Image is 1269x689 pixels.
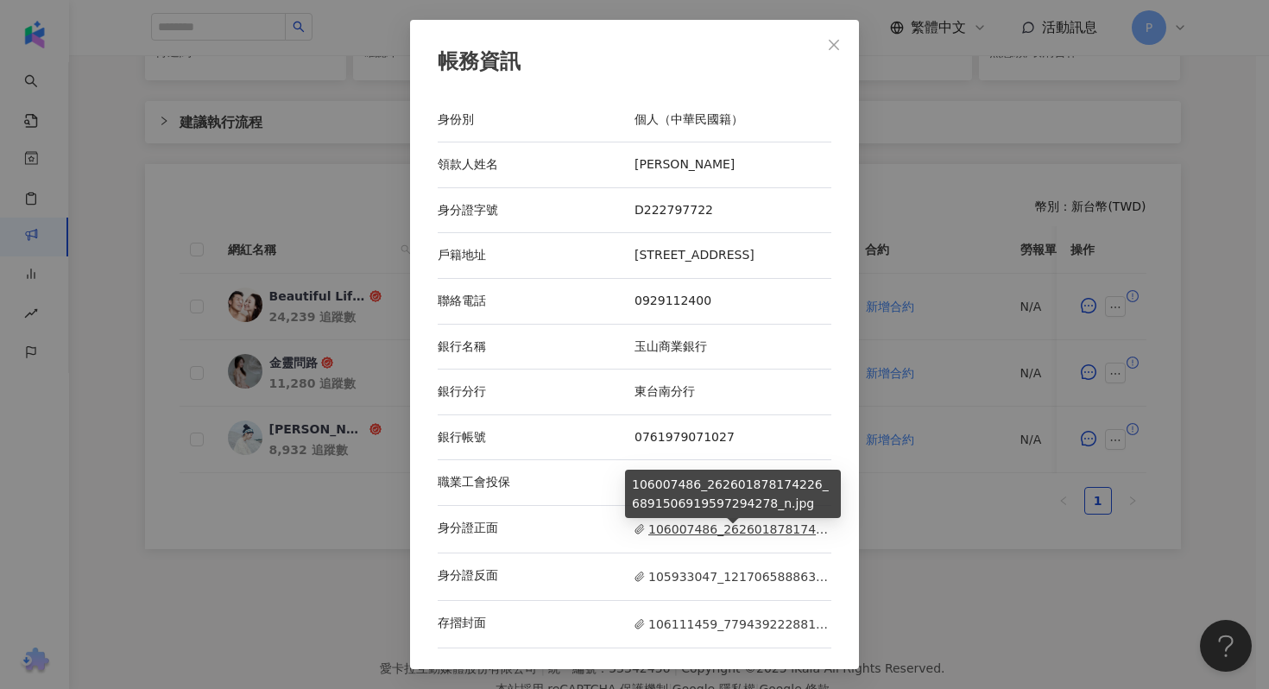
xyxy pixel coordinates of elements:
div: 帳務資訊 [438,47,831,77]
div: 存摺封面 [438,615,634,634]
span: close [827,38,841,52]
div: 戶籍地址 [438,247,634,264]
div: D222797722 [634,202,831,219]
div: 身份別 [438,111,634,129]
div: 106007486_262601878174226_6891506919597294278_n.jpg [625,470,841,518]
div: 領款人姓名 [438,156,634,174]
div: 0761979071027 [634,429,831,446]
div: [STREET_ADDRESS] [634,247,831,264]
div: 銀行分行 [438,383,634,401]
div: 身分證字號 [438,202,634,219]
div: 身分證正面 [438,520,634,539]
div: [PERSON_NAME] [634,156,831,174]
div: 身分證反面 [438,567,634,586]
span: 106007486_262601878174226_6891506919597294278_n.jpg [634,520,831,539]
div: 銀行帳號 [438,429,634,446]
div: 0929112400 [634,293,831,310]
div: 銀行名稱 [438,338,634,356]
button: Close [817,28,851,62]
div: 玉山商業銀行 [634,338,831,356]
span: 105933047_1217065888635822_2836289160437155592_n.jpg [634,567,831,586]
span: 106111459_779439222881407_6458540661721439821_n.jpg [634,615,831,634]
div: 東台南分行 [634,383,831,401]
div: 職業工會投保 [438,474,634,491]
div: 個人（中華民國籍） [634,111,831,129]
div: 聯絡電話 [438,293,634,310]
